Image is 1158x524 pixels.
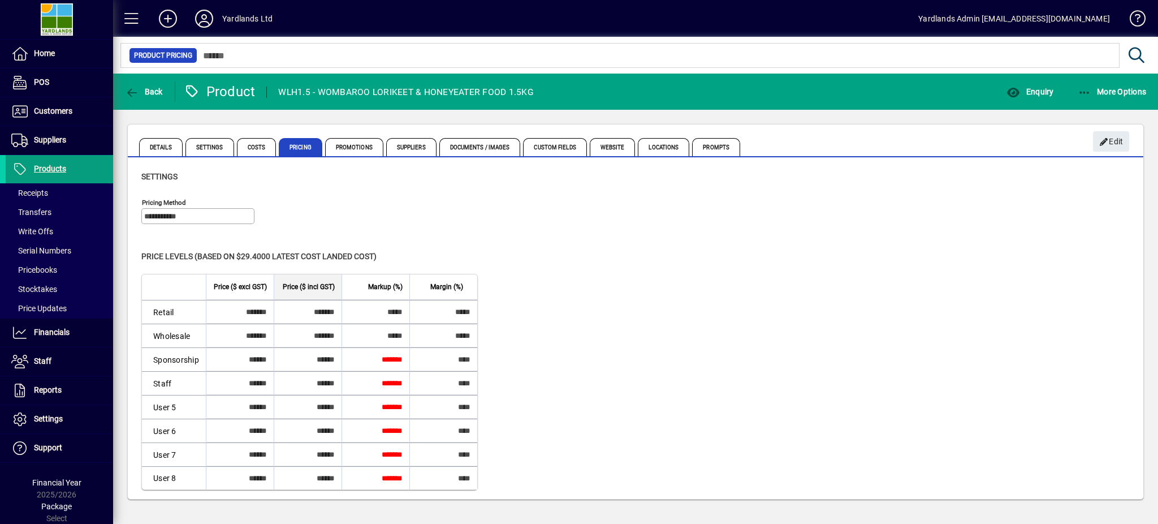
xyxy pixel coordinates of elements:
[184,83,256,101] div: Product
[6,126,113,154] a: Suppliers
[139,138,183,156] span: Details
[142,371,206,395] td: Staff
[279,138,322,156] span: Pricing
[1093,131,1129,152] button: Edit
[278,83,534,101] div: WLH1.5 - WOMBAROO LORIKEET & HONEYEATER FOOD 1.5KG
[6,405,113,433] a: Settings
[142,324,206,347] td: Wholesale
[150,8,186,29] button: Add
[34,357,51,366] span: Staff
[34,414,63,423] span: Settings
[32,478,81,487] span: Financial Year
[6,241,113,260] a: Serial Numbers
[11,246,71,255] span: Serial Numbers
[439,138,521,156] span: Documents / Images
[113,81,175,102] app-page-header-button: Back
[6,376,113,405] a: Reports
[34,49,55,58] span: Home
[368,281,403,293] span: Markup (%)
[141,252,377,261] span: Price levels (based on $29.4000 Latest cost landed cost)
[283,281,335,293] span: Price ($ incl GST)
[386,138,437,156] span: Suppliers
[1121,2,1144,39] a: Knowledge Base
[590,138,636,156] span: Website
[6,222,113,241] a: Write Offs
[142,347,206,371] td: Sponsorship
[6,68,113,97] a: POS
[325,138,383,156] span: Promotions
[214,281,267,293] span: Price ($ excl GST)
[6,347,113,376] a: Staff
[134,50,192,61] span: Product Pricing
[142,300,206,324] td: Retail
[237,138,276,156] span: Costs
[6,260,113,280] a: Pricebooks
[186,8,222,29] button: Profile
[34,164,66,173] span: Products
[523,138,586,156] span: Custom Fields
[11,304,67,313] span: Price Updates
[430,281,463,293] span: Margin (%)
[142,199,186,207] mat-label: Pricing method
[6,97,113,126] a: Customers
[6,280,113,299] a: Stocktakes
[11,188,48,197] span: Receipts
[692,138,740,156] span: Prompts
[6,40,113,68] a: Home
[1078,87,1147,96] span: More Options
[125,87,163,96] span: Back
[6,183,113,203] a: Receipts
[141,172,178,181] span: Settings
[6,434,113,462] a: Support
[11,208,51,217] span: Transfers
[142,443,206,466] td: User 7
[34,328,70,337] span: Financials
[34,385,62,394] span: Reports
[1099,132,1124,151] span: Edit
[185,138,234,156] span: Settings
[11,227,53,236] span: Write Offs
[222,10,273,28] div: Yardlands Ltd
[142,466,206,489] td: User 8
[11,285,57,294] span: Stocktakes
[1075,81,1150,102] button: More Options
[6,299,113,318] a: Price Updates
[34,135,66,144] span: Suppliers
[1006,87,1053,96] span: Enquiry
[6,203,113,222] a: Transfers
[41,502,72,511] span: Package
[1004,81,1056,102] button: Enquiry
[122,81,166,102] button: Back
[142,419,206,443] td: User 6
[638,138,689,156] span: Locations
[918,10,1110,28] div: Yardlands Admin [EMAIL_ADDRESS][DOMAIN_NAME]
[34,106,72,115] span: Customers
[34,443,62,452] span: Support
[34,78,49,87] span: POS
[11,265,57,274] span: Pricebooks
[6,319,113,347] a: Financials
[142,395,206,419] td: User 5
